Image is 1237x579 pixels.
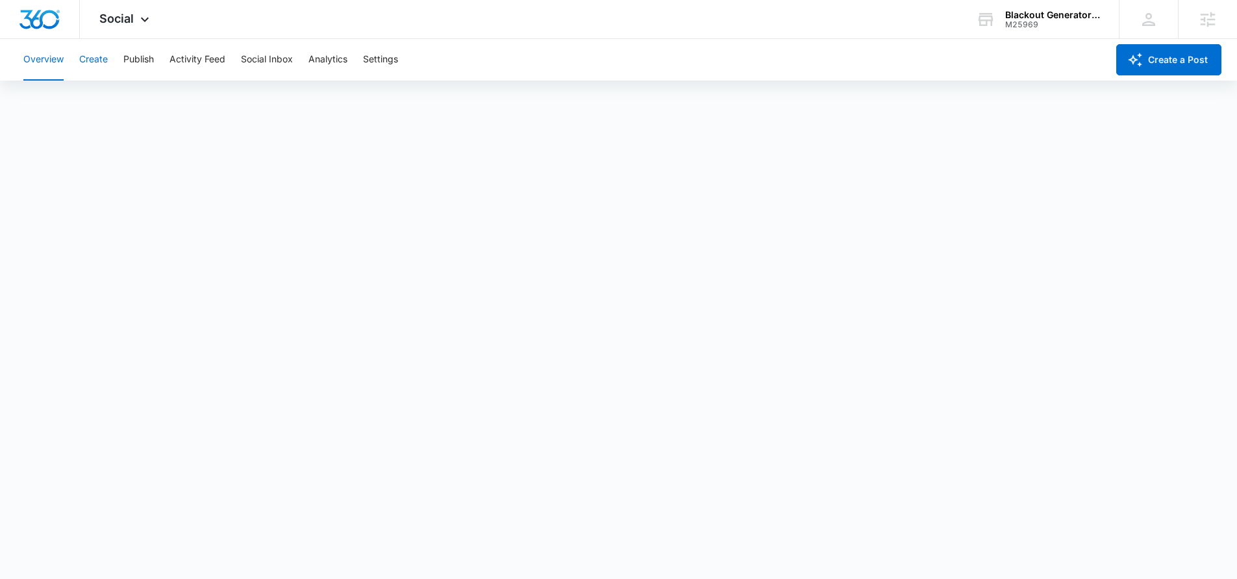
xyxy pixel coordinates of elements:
[1005,10,1100,20] div: account name
[363,39,398,81] button: Settings
[99,12,134,25] span: Social
[241,39,293,81] button: Social Inbox
[123,39,154,81] button: Publish
[169,39,225,81] button: Activity Feed
[23,39,64,81] button: Overview
[308,39,347,81] button: Analytics
[79,39,108,81] button: Create
[1116,44,1221,75] button: Create a Post
[1005,20,1100,29] div: account id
